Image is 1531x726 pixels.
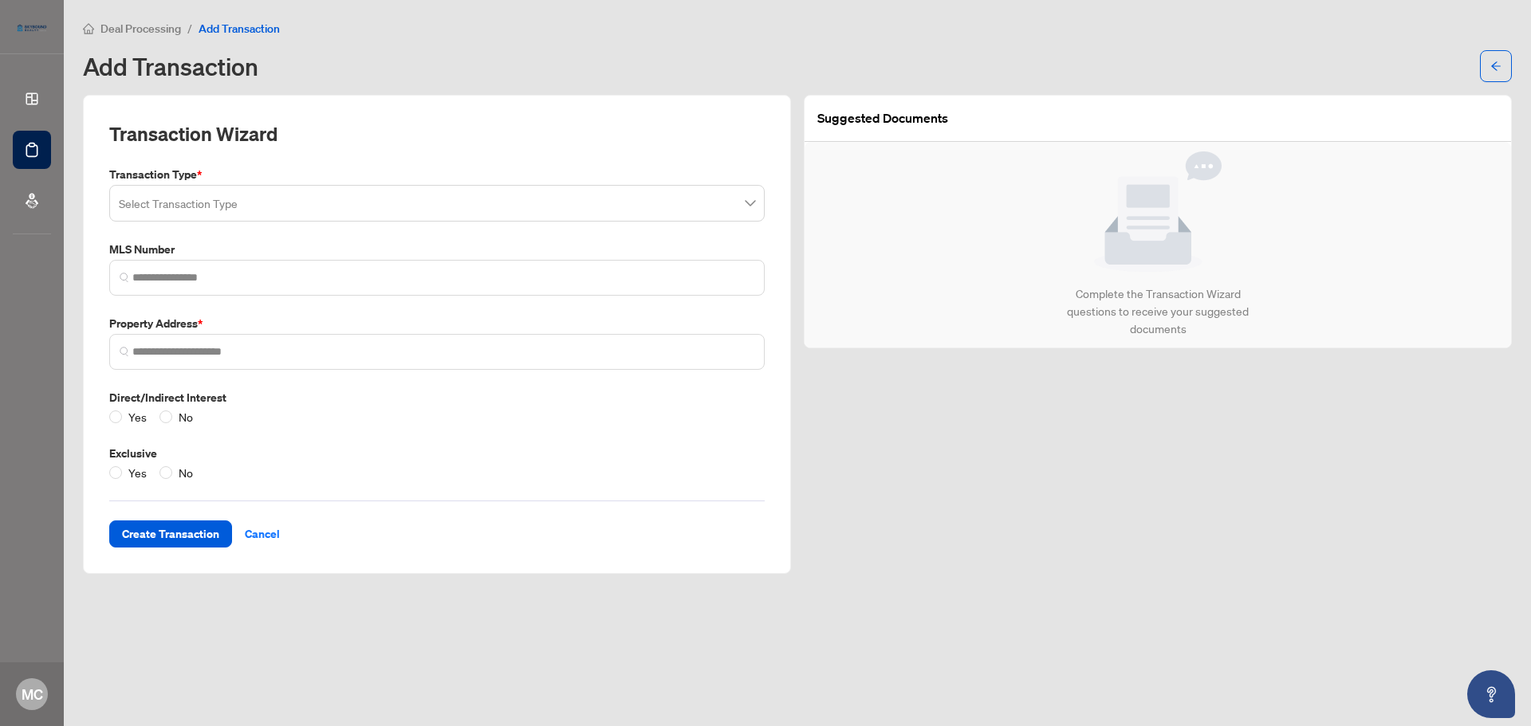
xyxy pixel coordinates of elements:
[109,121,277,147] h2: Transaction Wizard
[1467,670,1515,718] button: Open asap
[109,520,232,547] button: Create Transaction
[232,520,293,547] button: Cancel
[109,389,765,406] label: Direct/Indirect Interest
[187,19,192,37] li: /
[100,22,181,36] span: Deal Processing
[109,315,765,332] label: Property Address
[122,521,219,547] span: Create Transaction
[13,20,51,36] img: logo
[83,53,258,79] h1: Add Transaction
[1094,151,1222,273] img: Null State Icon
[109,166,765,183] label: Transaction Type
[199,22,280,36] span: Add Transaction
[120,273,129,282] img: search_icon
[122,464,153,481] span: Yes
[1490,61,1501,72] span: arrow-left
[109,241,765,258] label: MLS Number
[817,108,948,128] article: Suggested Documents
[120,347,129,356] img: search_icon
[172,408,199,426] span: No
[83,23,94,34] span: home
[1050,285,1266,338] div: Complete the Transaction Wizard questions to receive your suggested documents
[172,464,199,481] span: No
[109,445,765,462] label: Exclusive
[22,683,43,705] span: MC
[245,521,280,547] span: Cancel
[122,408,153,426] span: Yes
